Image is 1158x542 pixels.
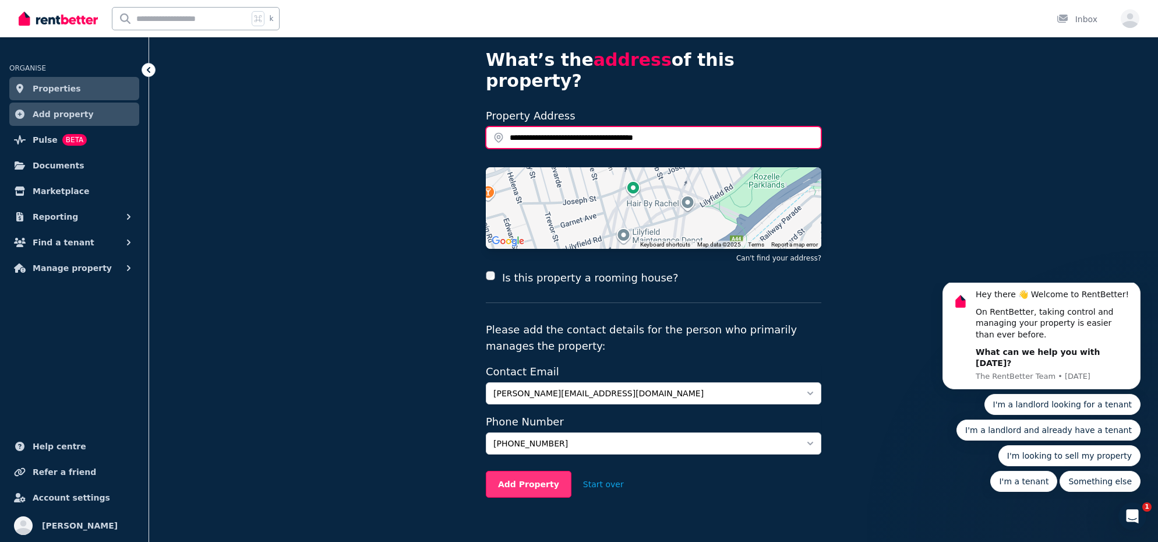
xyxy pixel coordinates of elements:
[59,111,216,132] button: Quick reply: I'm a landlord looking for a tenant
[1142,502,1152,512] span: 1
[736,254,821,263] button: Can't find your address?
[489,234,527,249] img: Google
[9,77,139,100] a: Properties
[51,24,207,58] div: On RentBetter, taking control and managing your property is easier than ever before.
[269,14,273,23] span: k
[33,465,96,479] span: Refer a friend
[51,6,207,87] div: Message content
[9,256,139,280] button: Manage property
[42,519,118,533] span: [PERSON_NAME]
[486,471,571,498] button: Add Property
[33,235,94,249] span: Find a tenant
[9,64,46,72] span: ORGANISE
[9,231,139,254] button: Find a tenant
[748,241,764,248] a: Terms (opens in new tab)
[486,432,821,455] button: [PHONE_NUMBER]
[51,89,207,99] p: Message from The RentBetter Team, sent 2d ago
[26,9,45,28] img: Profile image for The RentBetter Team
[489,234,527,249] a: Open this area in Google Maps (opens a new window)
[9,435,139,458] a: Help centre
[33,107,94,121] span: Add property
[9,103,139,126] a: Add property
[486,414,821,430] label: Phone Number
[493,438,797,449] span: [PHONE_NUMBER]
[9,154,139,177] a: Documents
[9,128,139,152] a: PulseBETA
[640,241,690,249] button: Keyboard shortcuts
[571,471,636,497] button: Start over
[9,205,139,228] button: Reporting
[62,134,87,146] span: BETA
[33,82,81,96] span: Properties
[1057,13,1097,25] div: Inbox
[9,486,139,509] a: Account settings
[486,322,821,354] p: Please add the contact details for the person who primarily manages the property:
[73,163,216,184] button: Quick reply: I'm looking to sell my property
[486,364,821,380] label: Contact Email
[486,50,821,91] h4: What’s the of this property?
[51,6,207,18] div: Hey there 👋 Welcome to RentBetter!
[33,210,78,224] span: Reporting
[697,241,741,248] span: Map data ©2025
[502,270,678,286] label: Is this property a rooming house?
[135,188,216,209] button: Quick reply: Something else
[33,261,112,275] span: Manage property
[1118,502,1146,530] iframe: Intercom live chat
[33,184,89,198] span: Marketplace
[31,137,216,158] button: Quick reply: I'm a landlord and already have a tenant
[51,65,175,86] b: What can we help you with [DATE]?
[486,382,821,404] button: [PERSON_NAME][EMAIL_ADDRESS][DOMAIN_NAME]
[19,10,98,27] img: RentBetter
[33,491,110,505] span: Account settings
[17,111,216,209] div: Quick reply options
[33,159,84,173] span: Documents
[771,241,818,248] a: Report a map error
[9,460,139,484] a: Refer a friend
[9,180,139,203] a: Marketplace
[65,188,132,209] button: Quick reply: I'm a tenant
[33,133,58,147] span: Pulse
[33,439,86,453] span: Help centre
[925,283,1158,499] iframe: Intercom notifications message
[493,388,797,399] span: [PERSON_NAME][EMAIL_ADDRESS][DOMAIN_NAME]
[486,110,576,122] label: Property Address
[594,50,672,70] span: address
